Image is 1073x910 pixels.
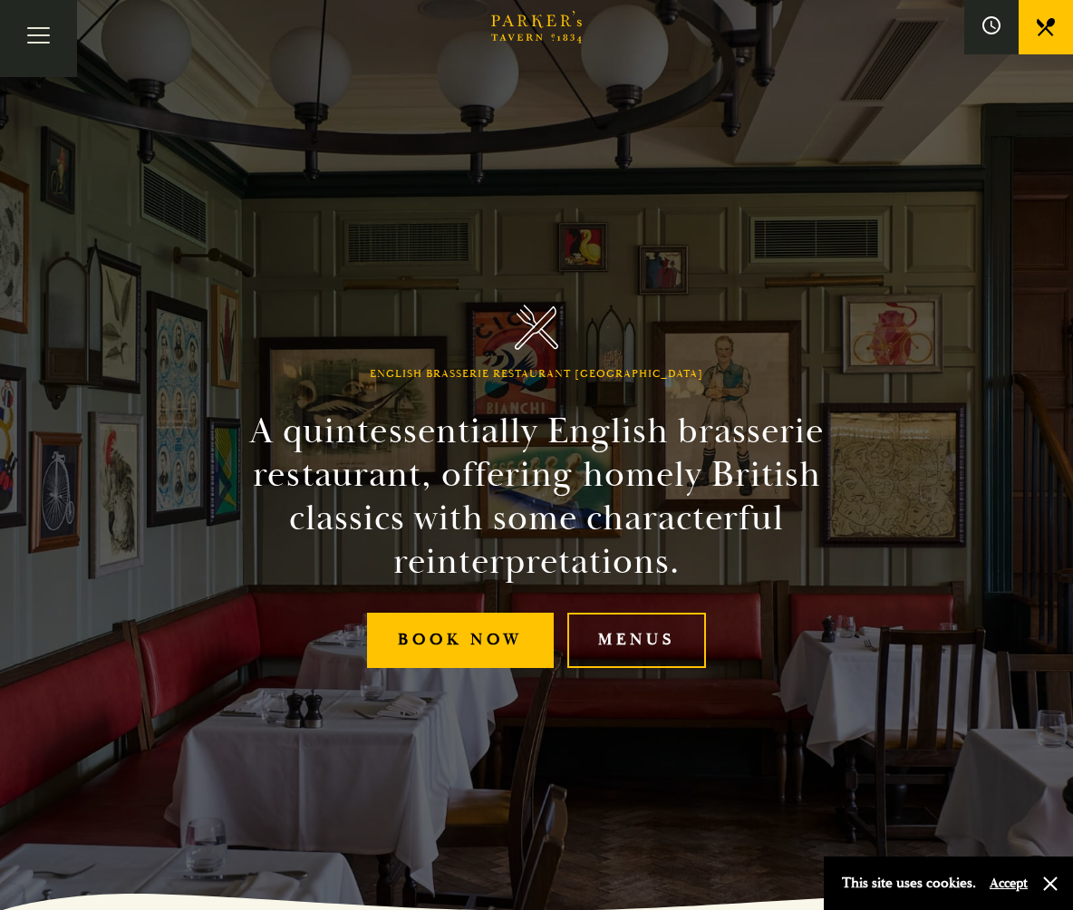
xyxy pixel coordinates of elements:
[567,613,706,668] a: Menus
[842,870,976,896] p: This site uses cookies.
[515,305,559,349] img: Parker's Tavern Brasserie Cambridge
[196,410,877,584] h2: A quintessentially English brasserie restaurant, offering homely British classics with some chara...
[1041,875,1059,893] button: Close and accept
[990,875,1028,892] button: Accept
[367,613,554,668] a: Book Now
[370,368,703,381] h1: English Brasserie Restaurant [GEOGRAPHIC_DATA]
